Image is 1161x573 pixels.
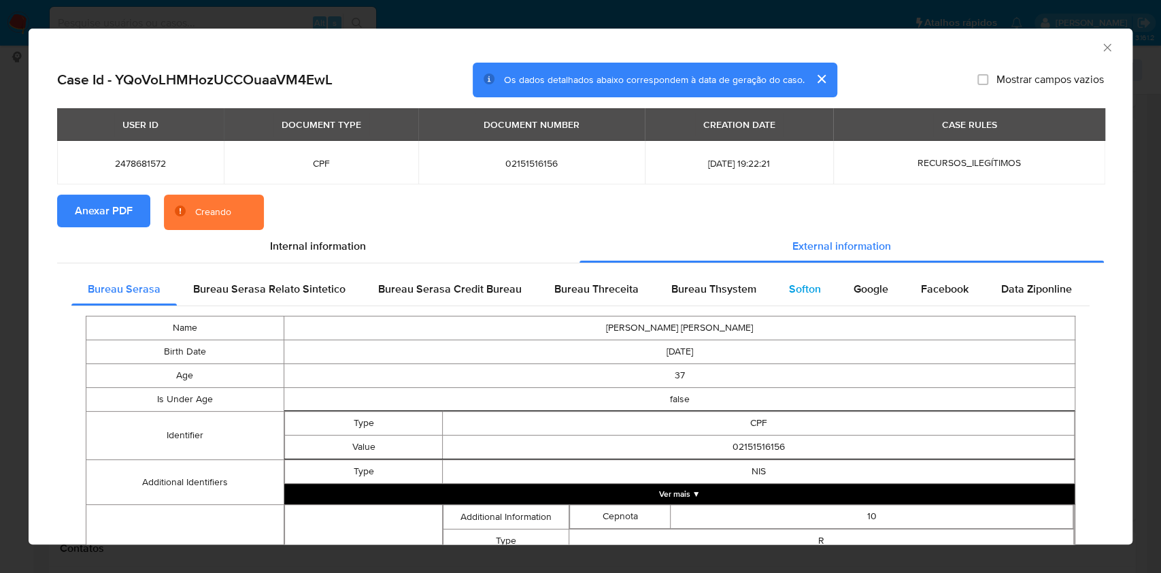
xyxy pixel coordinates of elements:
[284,484,1075,504] button: Expand array
[854,281,888,297] span: Google
[284,340,1075,364] td: [DATE]
[193,281,346,297] span: Bureau Serasa Relato Sintetico
[29,29,1132,544] div: closure-recommendation-modal
[977,74,988,85] input: Mostrar campos vazios
[86,412,284,460] td: Identifier
[71,273,1090,306] div: Detailed external info
[1100,41,1113,53] button: Fechar a janela
[695,113,784,136] div: CREATION DATE
[569,529,1074,553] td: R
[671,505,1073,529] td: 10
[443,412,1075,436] td: CPF
[933,113,1005,136] div: CASE RULES
[661,157,817,169] span: [DATE] 19:22:21
[273,113,369,136] div: DOCUMENT TYPE
[789,281,821,297] span: Softon
[443,529,569,553] td: Type
[270,238,366,254] span: Internal information
[504,73,805,86] span: Os dados detalhados abaixo correspondem à data de geração do caso.
[88,281,161,297] span: Bureau Serasa
[284,436,442,459] td: Value
[86,364,284,388] td: Age
[284,388,1075,412] td: false
[86,388,284,412] td: Is Under Age
[554,281,639,297] span: Bureau Threceita
[86,340,284,364] td: Birth Date
[284,460,442,484] td: Type
[57,195,150,227] button: Anexar PDF
[75,196,133,226] span: Anexar PDF
[284,412,442,436] td: Type
[921,281,969,297] span: Facebook
[443,505,569,529] td: Additional Information
[475,113,588,136] div: DOCUMENT NUMBER
[57,71,333,88] h2: Case Id - YQoVoLHMHozUCCOuaaVM4EwL
[195,206,231,219] div: Creando
[86,460,284,505] td: Additional Identifiers
[284,316,1075,340] td: [PERSON_NAME] [PERSON_NAME]
[240,157,401,169] span: CPF
[114,113,167,136] div: USER ID
[671,281,756,297] span: Bureau Thsystem
[378,281,522,297] span: Bureau Serasa Credit Bureau
[443,436,1075,459] td: 02151516156
[443,460,1075,484] td: NIS
[570,505,671,529] td: Cepnota
[435,157,628,169] span: 02151516156
[73,157,207,169] span: 2478681572
[57,230,1104,263] div: Detailed info
[792,238,891,254] span: External information
[1001,281,1072,297] span: Data Ziponline
[996,73,1104,86] span: Mostrar campos vazios
[918,156,1021,169] span: RECURSOS_ILEGÍTIMOS
[86,316,284,340] td: Name
[805,63,837,95] button: cerrar
[284,364,1075,388] td: 37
